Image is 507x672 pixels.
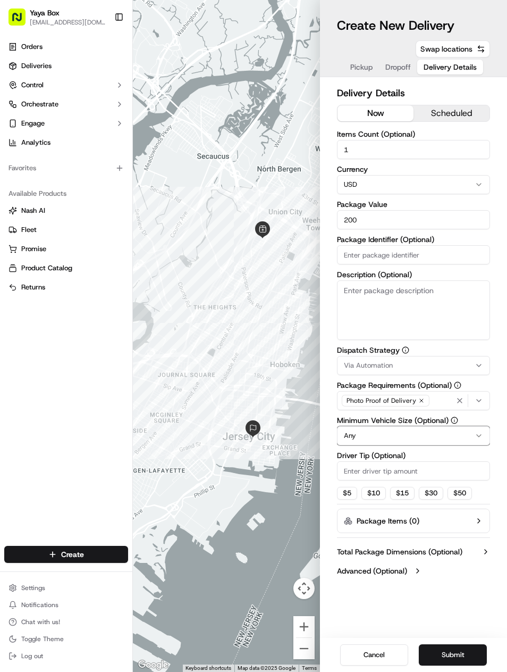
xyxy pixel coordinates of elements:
input: Enter number of items [337,140,490,159]
button: Control [4,77,128,94]
button: Package Items (0) [337,509,490,533]
input: Got a question? Start typing here... [28,69,191,80]
img: 1727276513143-84d647e1-66c0-4f92-a045-3c9f9f5dfd92 [22,102,41,121]
label: Package Value [337,201,490,208]
a: 💻API Documentation [86,234,175,253]
button: Promise [4,240,128,258]
button: $30 [419,487,443,500]
span: Map data ©2025 Google [238,665,295,671]
span: • [88,194,92,202]
button: Minimum Vehicle Size (Optional) [451,417,458,424]
button: Yaya Box [30,7,60,18]
input: Enter driver tip amount [337,461,490,480]
button: Chat with us! [4,615,128,629]
label: Minimum Vehicle Size (Optional) [337,417,490,424]
span: Photo Proof of Delivery [347,396,416,405]
a: Deliveries [4,57,128,74]
label: Package Identifier (Optional) [337,236,490,243]
span: Settings [21,584,45,592]
button: Yaya Box[EMAIL_ADDRESS][DOMAIN_NAME] [4,4,110,30]
button: Total Package Dimensions (Optional) [337,546,490,557]
img: 1736555255976-a54dd68f-1ca7-489b-9aae-adbdc363a1c4 [21,165,30,174]
div: Start new chat [48,102,174,112]
input: Enter package identifier [337,245,490,264]
span: Returns [21,283,45,292]
span: Product Catalog [21,263,72,273]
span: Swap locations [420,44,472,54]
img: Nash [11,11,32,32]
span: Notifications [21,601,58,609]
label: Package Requirements (Optional) [337,381,490,389]
button: See all [165,136,193,149]
span: [DATE] [149,165,171,173]
label: Description (Optional) [337,271,490,278]
span: Delivery Details [424,62,477,72]
button: Engage [4,115,128,132]
button: Product Catalog [4,260,128,277]
a: Powered byPylon [75,263,129,272]
label: Driver Tip (Optional) [337,452,490,459]
button: Returns [4,279,128,296]
button: now [337,105,413,121]
span: Toggle Theme [21,635,64,643]
button: Create [4,546,128,563]
img: Google [136,658,171,672]
a: Promise [9,244,124,254]
label: Total Package Dimensions (Optional) [337,546,462,557]
span: Via Automation [344,361,393,370]
span: Analytics [21,138,50,147]
a: Nash AI [9,206,124,215]
button: Toggle Theme [4,632,128,646]
button: [EMAIL_ADDRESS][DOMAIN_NAME] [30,18,106,27]
h1: Create New Delivery [337,17,454,34]
label: Currency [337,165,490,173]
span: API Documentation [100,238,171,248]
img: Joseph V. [11,184,28,201]
button: Start new chat [181,105,193,118]
button: $50 [447,487,472,500]
p: Welcome 👋 [11,43,193,60]
button: Package Requirements (Optional) [454,381,461,389]
a: Returns [9,283,124,292]
a: Terms (opens in new tab) [302,665,317,671]
span: Engage [21,119,45,128]
h2: Delivery Details [337,86,490,101]
button: $5 [337,487,357,500]
img: Joana Marie Avellanoza [11,155,28,172]
span: Dropoff [385,62,411,72]
button: Fleet [4,221,128,238]
span: Knowledge Base [21,238,81,248]
button: Zoom out [293,638,315,659]
span: Orchestrate [21,99,58,109]
button: Submit [419,644,487,666]
button: Dispatch Strategy [402,346,409,354]
button: Orchestrate [4,96,128,113]
button: Map camera controls [293,578,315,599]
button: Keyboard shortcuts [185,665,231,672]
label: Items Count (Optional) [337,130,490,138]
button: $10 [361,487,386,500]
a: Open this area in Google Maps (opens a new window) [136,658,171,672]
button: $15 [390,487,415,500]
button: scheduled [413,105,489,121]
button: Advanced (Optional) [337,566,490,576]
div: Available Products [4,185,128,202]
span: Fleet [21,225,37,235]
label: Package Items ( 0 ) [357,516,419,526]
span: Orders [21,42,43,52]
span: Control [21,80,44,90]
button: Zoom in [293,616,315,637]
button: Swap locations [416,40,490,57]
button: Settings [4,580,128,595]
button: Via Automation [337,356,490,375]
div: Past conversations [11,138,71,147]
button: Nash AI [4,202,128,219]
span: Promise [21,244,46,254]
a: 📗Knowledge Base [6,234,86,253]
div: We're available if you need us! [48,112,146,121]
button: Photo Proof of Delivery [337,391,490,410]
span: Chat with us! [21,618,60,626]
button: Notifications [4,598,128,612]
label: Dispatch Strategy [337,346,490,354]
